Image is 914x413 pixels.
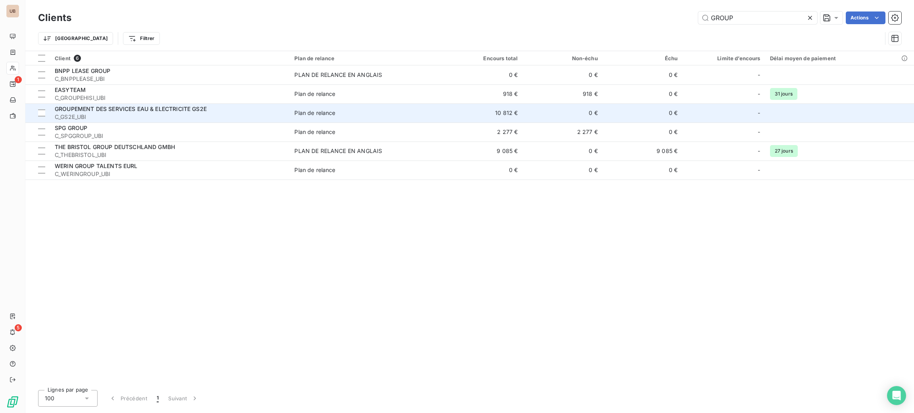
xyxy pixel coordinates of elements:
span: Client [55,55,71,61]
td: 9 085 € [603,141,682,161]
span: C_THEBRISTOL_UBI [55,151,285,159]
td: 9 085 € [443,141,522,161]
td: 918 € [443,84,522,103]
button: Précédent [104,390,152,407]
span: 1 [15,76,22,83]
td: 10 812 € [443,103,522,122]
div: Plan de relance [294,128,335,136]
span: GROUPEMENT DES SERVICES EAU & ELECTRICITE GS2E [55,105,207,112]
span: - [758,128,760,136]
span: 100 [45,394,54,402]
td: 2 277 € [443,122,522,141]
div: Non-échu [527,55,597,61]
td: 0 € [603,122,682,141]
span: WERIN GROUP TALENTS EURL [55,163,138,169]
span: 31 jours [770,88,797,100]
span: SPG GROUP [55,124,87,131]
button: Filtrer [123,32,159,45]
td: 0 € [522,141,602,161]
span: 6 [74,55,81,62]
td: 0 € [443,161,522,180]
div: PLAN DE RELANCE EN ANGLAIS [294,71,382,79]
div: Plan de relance [294,166,335,174]
div: Limite d’encours [687,55,760,61]
td: 0 € [443,65,522,84]
button: Actions [846,11,885,24]
td: 0 € [603,65,682,84]
div: Plan de relance [294,55,438,61]
td: 0 € [522,103,602,122]
div: Échu [607,55,678,61]
button: [GEOGRAPHIC_DATA] [38,32,113,45]
span: EASYTEAM [55,86,86,93]
button: 1 [152,390,163,407]
td: 0 € [522,65,602,84]
div: Plan de relance [294,90,335,98]
button: Suivant [163,390,204,407]
span: THE BRISTOL GROUP DEUTSCHLAND GMBH [55,143,175,150]
div: Open Intercom Messenger [887,386,906,405]
td: 0 € [522,161,602,180]
span: BNPP LEASE GROUP [55,67,110,74]
td: 0 € [603,103,682,122]
span: - [758,166,760,174]
span: C_GS2E_UBI [55,113,285,121]
span: 27 jours [770,145,798,157]
div: Encours total [447,55,518,61]
span: - [758,71,760,79]
span: 5 [15,324,22,331]
td: 918 € [522,84,602,103]
span: C_GROUPEHISI_UBI [55,94,285,102]
span: - [758,109,760,117]
span: C_BNPPLEASE_UBI [55,75,285,83]
td: 0 € [603,161,682,180]
span: - [758,90,760,98]
input: Rechercher [698,11,817,24]
td: 0 € [603,84,682,103]
span: - [758,147,760,155]
span: C_SPGGROUP_UBI [55,132,285,140]
td: 2 277 € [522,122,602,141]
div: Plan de relance [294,109,335,117]
h3: Clients [38,11,71,25]
div: PLAN DE RELANCE EN ANGLAIS [294,147,382,155]
span: 1 [157,394,159,402]
div: Délai moyen de paiement [770,55,909,61]
span: C_WERINGROUP_UBI [55,170,285,178]
div: UB [6,5,19,17]
img: Logo LeanPay [6,396,19,408]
